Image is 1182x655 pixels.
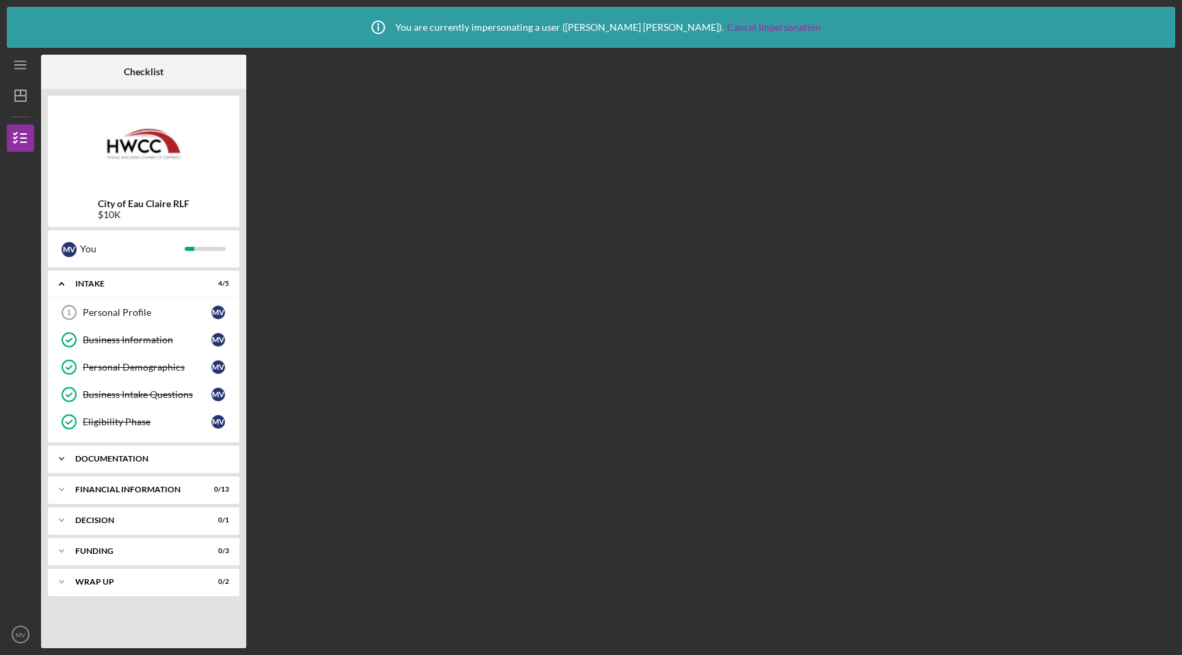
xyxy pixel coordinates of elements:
b: Checklist [124,66,163,77]
div: 0 / 2 [205,578,229,586]
div: Funding [75,547,195,555]
div: Decision [75,516,195,524]
div: You are currently impersonating a user ( [PERSON_NAME] [PERSON_NAME] ). [361,10,821,44]
div: M V [211,360,225,374]
div: 0 / 1 [205,516,229,524]
div: M V [211,306,225,319]
div: Financial Information [75,485,195,494]
button: MV [7,621,34,648]
div: Intake [75,280,195,288]
div: You [80,237,185,260]
div: Business Information [83,334,211,345]
a: Personal DemographicsMV [55,353,233,381]
div: M V [211,415,225,429]
div: 0 / 3 [205,547,229,555]
a: 1Personal ProfileMV [55,299,233,326]
img: Product logo [48,103,239,185]
div: Wrap Up [75,578,195,586]
text: MV [16,631,26,639]
a: Business InformationMV [55,326,233,353]
div: M V [211,388,225,401]
div: Personal Demographics [83,362,211,373]
div: Personal Profile [83,307,211,318]
a: Eligibility PhaseMV [55,408,233,436]
a: Cancel Impersonation [727,22,821,33]
div: 4 / 5 [205,280,229,288]
div: Eligibility Phase [83,416,211,427]
div: 0 / 13 [205,485,229,494]
div: Documentation [75,455,222,463]
b: City of Eau Claire RLF [98,198,189,209]
a: Business Intake QuestionsMV [55,381,233,408]
div: M V [211,333,225,347]
div: Business Intake Questions [83,389,211,400]
div: $10K [98,209,189,220]
tspan: 1 [67,308,71,317]
div: M V [62,242,77,257]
